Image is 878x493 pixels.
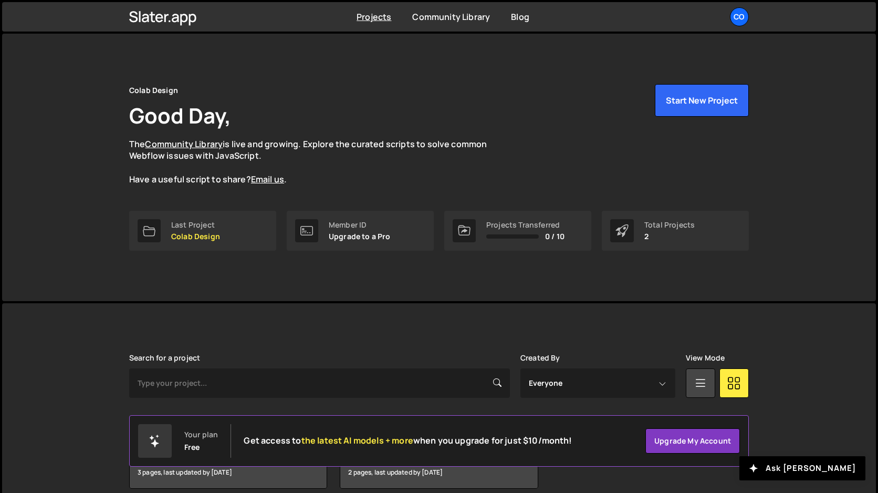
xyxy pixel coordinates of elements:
[184,430,218,439] div: Your plan
[129,138,507,186] p: The is live and growing. Explore the curated scripts to solve common Webflow issues with JavaScri...
[129,101,231,130] h1: Good Day,
[145,138,223,150] a: Community Library
[301,435,413,446] span: the latest AI models + more
[644,232,695,241] p: 2
[171,221,220,229] div: Last Project
[340,457,537,488] div: 2 pages, last updated by [DATE]
[739,456,865,480] button: Ask [PERSON_NAME]
[645,428,740,454] a: Upgrade my account
[329,221,391,229] div: Member ID
[545,232,565,241] span: 0 / 10
[130,457,327,488] div: 3 pages, last updated by [DATE]
[412,11,490,23] a: Community Library
[511,11,529,23] a: Blog
[129,354,200,362] label: Search for a project
[129,368,510,398] input: Type your project...
[644,221,695,229] div: Total Projects
[730,7,749,26] a: Co
[129,84,178,97] div: Colab Design
[486,221,565,229] div: Projects Transferred
[251,173,284,185] a: Email us
[655,84,749,117] button: Start New Project
[686,354,725,362] label: View Mode
[184,443,200,451] div: Free
[244,436,572,446] h2: Get access to when you upgrade for just $10/month!
[520,354,560,362] label: Created By
[171,232,220,241] p: Colab Design
[329,232,391,241] p: Upgrade to a Pro
[129,211,276,251] a: Last Project Colab Design
[357,11,391,23] a: Projects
